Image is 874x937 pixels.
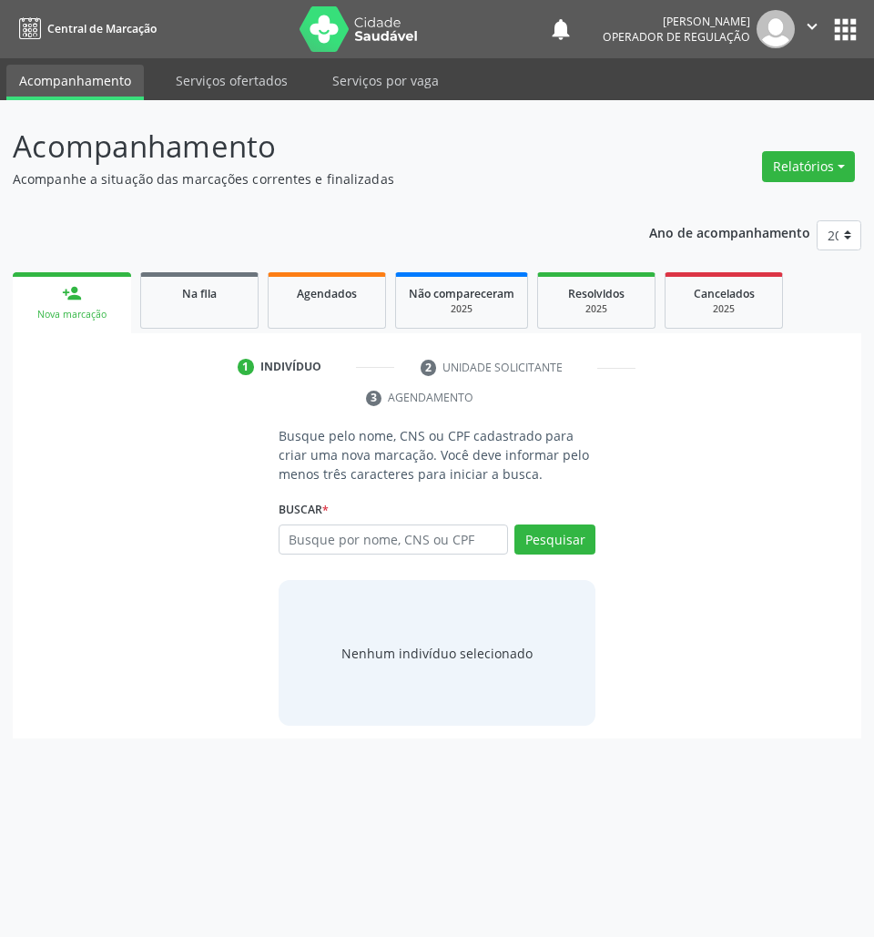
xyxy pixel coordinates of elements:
a: Serviços por vaga [320,65,452,97]
div: 2025 [678,302,769,316]
span: Operador de regulação [603,29,750,45]
p: Busque pelo nome, CNS ou CPF cadastrado para criar uma nova marcação. Você deve informar pelo men... [279,426,596,484]
div: Indivíduo [260,359,321,375]
button: apps [829,14,861,46]
div: 2025 [551,302,642,316]
a: Acompanhamento [6,65,144,100]
button: Pesquisar [514,525,595,555]
span: Na fila [182,286,217,301]
div: 2025 [409,302,514,316]
input: Busque por nome, CNS ou CPF [279,525,509,555]
button:  [795,10,829,48]
label: Buscar [279,496,329,525]
div: Nova marcação [25,308,118,321]
a: Central de Marcação [13,14,157,44]
span: Resolvidos [568,286,625,301]
p: Acompanhe a situação das marcações correntes e finalizadas [13,169,606,188]
a: Serviços ofertados [163,65,300,97]
span: Agendados [297,286,357,301]
span: Central de Marcação [47,21,157,36]
p: Ano de acompanhamento [649,220,810,243]
span: Não compareceram [409,286,514,301]
img: img [757,10,795,48]
p: Acompanhamento [13,124,606,169]
div: 1 [238,359,254,375]
button: notifications [548,16,574,42]
div: person_add [62,283,82,303]
i:  [802,16,822,36]
span: Cancelados [694,286,755,301]
div: [PERSON_NAME] [603,14,750,29]
button: Relatórios [762,151,855,182]
div: Nenhum indivíduo selecionado [341,644,533,663]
